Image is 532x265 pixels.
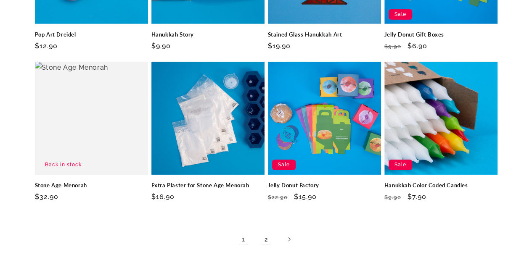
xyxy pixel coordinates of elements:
a: Next page [280,230,298,249]
a: Page 2 [257,230,275,249]
a: Extra Plaster for Stone Age Menorah [151,182,265,189]
nav: Pagination [35,230,498,249]
a: Jelly Donut Gift Boxes [384,31,498,38]
a: Stone Age Menorah [35,182,148,189]
a: Jelly Donut Factory [268,182,381,189]
a: Page 1 [234,230,253,249]
a: Hanukkah Color Coded Candles [384,182,498,189]
a: Hanukkah Story [151,31,265,38]
a: Pop Art Dreidel [35,31,148,38]
a: Stained Glass Hanukkah Art [268,31,381,38]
